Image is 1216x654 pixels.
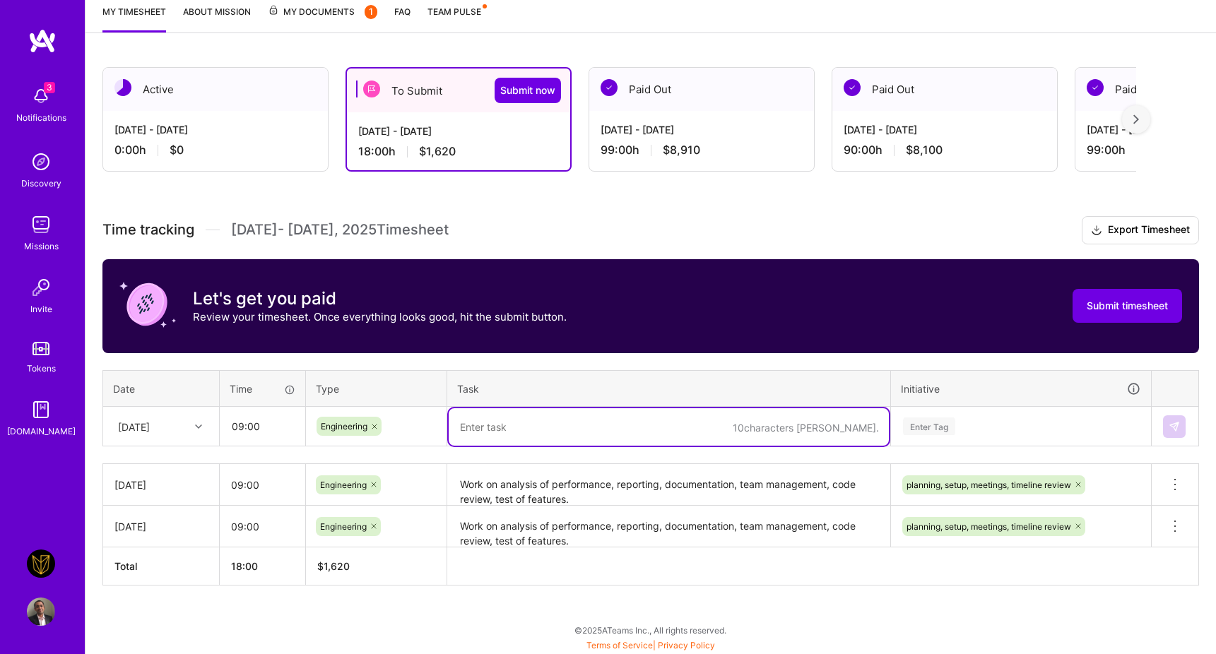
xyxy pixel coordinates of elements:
[114,79,131,96] img: Active
[306,370,447,407] th: Type
[33,342,49,355] img: tokens
[16,110,66,125] div: Notifications
[23,549,59,578] a: Devry: Team for Online Education - Website Operations
[114,143,317,157] div: 0:00 h
[27,396,55,424] img: guide book
[449,507,889,546] textarea: Work on analysis of performance, reporting, documentation, team management, code review, test of ...
[495,78,561,103] button: Submit now
[27,82,55,110] img: bell
[733,421,879,434] div: 10 characters [PERSON_NAME].
[114,519,208,534] div: [DATE]
[231,221,449,239] span: [DATE] - [DATE] , 2025 Timesheet
[268,4,377,32] a: My Documents1
[103,68,328,111] div: Active
[320,480,367,490] span: Engineering
[21,176,61,191] div: Discovery
[30,302,52,316] div: Invite
[901,381,1141,397] div: Initiative
[193,288,567,309] h3: Let's get you paid
[1073,289,1182,323] button: Submit timesheet
[114,477,208,492] div: [DATE]
[1133,114,1139,124] img: right
[449,465,889,504] textarea: Work on analysis of performance, reporting, documentation, team management, code review, test of ...
[903,415,955,437] div: Enter Tag
[220,547,306,585] th: 18:00
[44,82,55,93] span: 3
[27,273,55,302] img: Invite
[358,144,559,159] div: 18:00 h
[601,122,803,137] div: [DATE] - [DATE]
[230,381,295,396] div: Time
[1087,299,1168,313] span: Submit timesheet
[589,68,814,111] div: Paid Out
[500,83,555,97] span: Submit now
[394,4,411,32] a: FAQ
[907,521,1071,532] span: planning, setup, meetings, timeline review
[27,597,55,626] img: User Avatar
[601,79,618,96] img: Paid Out
[27,148,55,176] img: discovery
[419,144,456,159] span: $1,620
[427,4,485,32] a: Team Pulse
[1087,79,1104,96] img: Paid Out
[321,421,367,432] span: Engineering
[358,124,559,138] div: [DATE] - [DATE]
[118,419,150,434] div: [DATE]
[1091,223,1102,238] i: icon Download
[586,640,653,650] a: Terms of Service
[85,612,1216,648] div: © 2025 ATeams Inc., All rights reserved.
[320,521,367,532] span: Engineering
[1082,216,1199,244] button: Export Timesheet
[7,424,76,439] div: [DOMAIN_NAME]
[844,122,1046,137] div: [DATE] - [DATE]
[220,508,305,545] input: HH:MM
[193,309,567,324] p: Review your timesheet. Once everything looks good, hit the submit button.
[907,480,1071,490] span: planning, setup, meetings, timeline review
[102,221,194,239] span: Time tracking
[658,640,715,650] a: Privacy Policy
[220,466,305,504] input: HH:MM
[27,549,55,578] img: Devry: Team for Online Education - Website Operations
[119,276,176,333] img: coin
[347,69,570,112] div: To Submit
[1169,421,1180,432] img: Submit
[102,4,166,32] a: My timesheet
[427,6,481,17] span: Team Pulse
[183,4,251,32] a: About Mission
[103,547,220,585] th: Total
[363,81,380,97] img: To Submit
[906,143,943,157] span: $8,100
[832,68,1057,111] div: Paid Out
[601,143,803,157] div: 99:00 h
[365,5,377,19] div: 1
[103,370,220,407] th: Date
[317,560,350,572] span: $ 1,620
[27,361,56,376] div: Tokens
[23,597,59,626] a: User Avatar
[220,408,305,445] input: HH:MM
[28,28,57,54] img: logo
[24,239,59,254] div: Missions
[844,79,861,96] img: Paid Out
[114,122,317,137] div: [DATE] - [DATE]
[586,640,715,650] span: |
[27,210,55,239] img: teamwork
[170,143,184,157] span: $0
[844,143,1046,157] div: 90:00 h
[663,143,700,157] span: $8,910
[447,370,891,407] th: Task
[268,4,377,20] span: My Documents
[195,423,202,430] i: icon Chevron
